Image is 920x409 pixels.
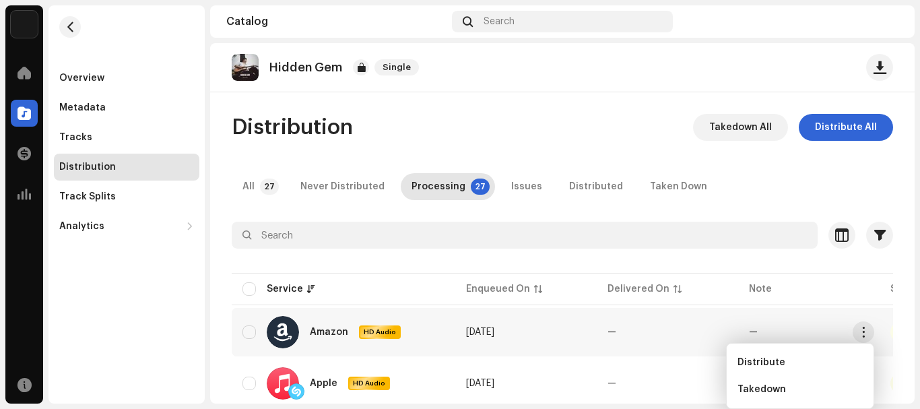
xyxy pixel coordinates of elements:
[59,102,106,113] div: Metadata
[484,16,515,27] span: Search
[310,379,337,388] div: Apple
[59,132,92,143] div: Tracks
[226,16,447,27] div: Catalog
[607,379,616,388] span: —
[310,327,348,337] div: Amazon
[269,61,342,75] p: Hidden Gem
[466,282,530,296] div: Enqueued On
[360,327,399,337] span: HD Audio
[877,11,898,32] img: 80daa221-f2c0-4df1-a529-9d7e70fbf4ae
[54,124,199,151] re-m-nav-item: Tracks
[260,179,279,195] p-badge: 27
[749,327,758,337] re-a-table-badge: —
[59,191,116,202] div: Track Splits
[799,114,893,141] button: Distribute All
[300,173,385,200] div: Never Distributed
[412,173,465,200] div: Processing
[693,114,788,141] button: Takedown All
[737,357,785,368] span: Distribute
[709,114,772,141] span: Takedown All
[737,384,786,395] span: Takedown
[267,282,303,296] div: Service
[466,327,494,337] span: Oct 8, 2025
[54,183,199,210] re-m-nav-item: Track Splits
[607,327,616,337] span: —
[350,379,389,388] span: HD Audio
[54,65,199,92] re-m-nav-item: Overview
[54,154,199,181] re-m-nav-item: Distribution
[59,73,104,84] div: Overview
[11,11,38,38] img: de0d2825-999c-4937-b35a-9adca56ee094
[650,173,707,200] div: Taken Down
[374,59,419,75] span: Single
[511,173,542,200] div: Issues
[54,213,199,240] re-m-nav-dropdown: Analytics
[59,162,116,172] div: Distribution
[232,54,259,81] img: 9619c64f-7a8b-41b4-babc-0c00fde752e1
[59,221,104,232] div: Analytics
[569,173,623,200] div: Distributed
[54,94,199,121] re-m-nav-item: Metadata
[242,173,255,200] div: All
[232,222,818,249] input: Search
[815,114,877,141] span: Distribute All
[471,179,490,195] p-badge: 27
[232,114,353,141] span: Distribution
[607,282,669,296] div: Delivered On
[466,379,494,388] span: Oct 8, 2025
